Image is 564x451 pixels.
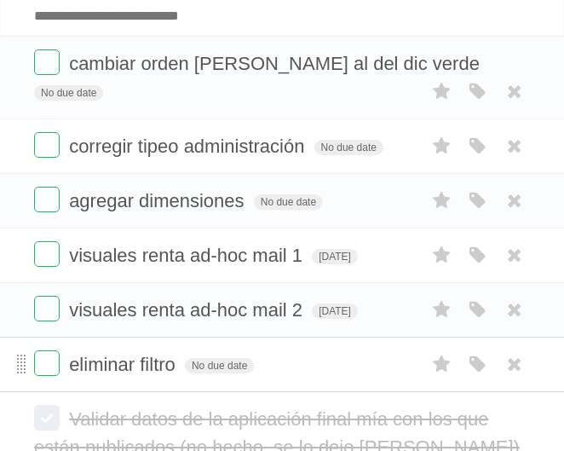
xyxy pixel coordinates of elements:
[34,405,60,431] label: Done
[69,245,307,266] span: visuales renta ad-hoc mail 1
[34,187,60,212] label: Done
[426,241,458,269] label: Star task
[34,132,60,158] label: Done
[69,299,307,321] span: visuales renta ad-hoc mail 2
[69,190,248,211] span: agregar dimensiones
[34,241,60,267] label: Done
[34,296,60,321] label: Done
[426,296,458,324] label: Star task
[69,53,484,74] span: cambiar orden [PERSON_NAME] al del dic verde
[312,249,358,264] span: [DATE]
[34,49,60,75] label: Done
[34,85,103,101] span: No due date
[69,136,308,157] span: corregir tipeo administración
[34,350,60,376] label: Done
[426,132,458,160] label: Star task
[314,140,383,155] span: No due date
[254,194,323,210] span: No due date
[312,304,358,319] span: [DATE]
[185,358,254,373] span: No due date
[69,354,180,375] span: eliminar filtro
[426,78,458,106] label: Star task
[426,187,458,215] label: Star task
[426,350,458,379] label: Star task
